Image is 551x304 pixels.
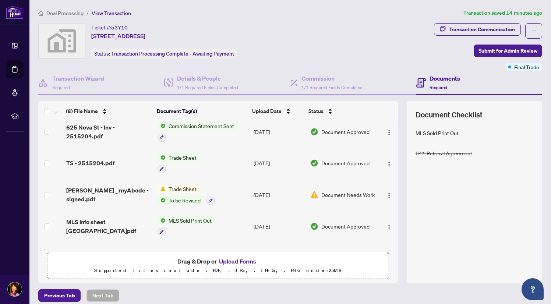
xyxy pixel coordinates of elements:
img: svg%3e [39,24,85,58]
td: [DATE] [251,211,307,242]
span: Trade Sheet [166,153,199,162]
span: Transaction Processing Complete - Awaiting Payment [111,50,234,57]
button: Logo [383,220,395,232]
td: [DATE] [251,116,307,148]
article: Transaction saved 14 minutes ago [463,9,542,17]
img: Document Status [310,128,318,136]
div: 641 Referral Agreement [416,149,472,157]
button: Submit for Admin Review [474,45,542,57]
span: Final Trade [514,63,539,71]
h4: Documents [430,74,460,83]
span: Upload Date [252,107,282,115]
span: Status [308,107,324,115]
img: Status Icon [158,196,166,204]
div: MLS Sold Print Out [416,129,459,137]
span: Commission Statement Sent [166,122,237,130]
img: Status Icon [158,153,166,162]
img: Logo [386,224,392,230]
img: Status Icon [158,122,166,130]
img: Status Icon [158,248,166,256]
h4: Details & People [177,74,238,83]
th: Document Tag(s) [154,101,249,121]
span: TS - 2515204.pdf [66,159,114,167]
div: Ticket #: [91,23,128,32]
img: Logo [386,161,392,167]
button: Logo [383,157,395,169]
span: Document Checklist [416,110,483,120]
img: logo [6,6,24,19]
td: [DATE] [251,179,307,211]
img: Status Icon [158,216,166,225]
span: Document Approved [321,222,370,230]
img: Document Status [310,159,318,167]
span: Drag & Drop or [177,257,258,266]
th: (8) File Name [63,101,154,121]
img: Status Icon [158,185,166,193]
button: Previous Tab [38,289,81,302]
img: Logo [386,130,392,135]
button: Transaction Communication [434,23,521,36]
button: Open asap [522,278,544,300]
span: Deal Processing [46,10,84,17]
button: Status IconMLS Sold Print Out [158,216,215,236]
button: Status IconCommission Statement Sent [158,122,237,142]
button: Status Icon641 Referral Agreement [158,248,226,268]
p: Supported files include .PDF, .JPG, .JPEG, .PNG under 25 MB [52,266,384,275]
td: [DATE] [251,242,307,274]
span: Document Approved [321,128,370,136]
button: Upload Forms [217,257,258,266]
span: View Transaction [92,10,131,17]
th: Upload Date [249,101,305,121]
span: Trade Sheet [166,185,199,193]
span: Required [430,85,447,90]
span: To be Revised [166,196,204,204]
span: [PERSON_NAME] _ myAbode - signed.pdf [66,186,152,204]
span: ellipsis [531,28,536,33]
button: Next Tab [86,289,119,302]
img: Document Status [310,191,318,199]
h4: Transaction Wizard [52,74,104,83]
div: Status: [91,49,237,59]
img: Document Status [310,222,318,230]
img: Profile Icon [8,282,22,296]
div: Transaction Communication [449,24,515,35]
span: 625 Nova St - Inv - 2515204.pdf [66,123,152,141]
span: 53710 [111,24,128,31]
button: Logo [383,189,395,201]
button: Logo [383,126,395,138]
span: home [38,11,43,16]
li: / [86,9,89,17]
span: [STREET_ADDRESS] [91,32,145,40]
span: Required [52,85,70,90]
img: Logo [386,192,392,198]
span: (8) File Name [66,107,98,115]
td: [DATE] [251,148,307,179]
button: Status IconTrade Sheet [158,153,199,173]
span: Drag & Drop orUpload FormsSupported files include .PDF, .JPG, .JPEG, .PNG under25MB [47,252,389,279]
span: MLS info sheet [GEOGRAPHIC_DATA]pdf [66,218,152,235]
h4: Commission [301,74,363,83]
span: Submit for Admin Review [478,45,537,57]
th: Status [305,101,376,121]
span: 1/1 Required Fields Completed [301,85,363,90]
span: 1/1 Required Fields Completed [177,85,238,90]
span: 641 Referral Agreement [166,248,226,256]
button: Status IconTrade SheetStatus IconTo be Revised [158,185,215,205]
span: Document Needs Work [321,191,375,199]
span: Previous Tab [44,290,75,301]
span: Document Approved [321,159,370,167]
span: MLS Sold Print Out [166,216,215,225]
